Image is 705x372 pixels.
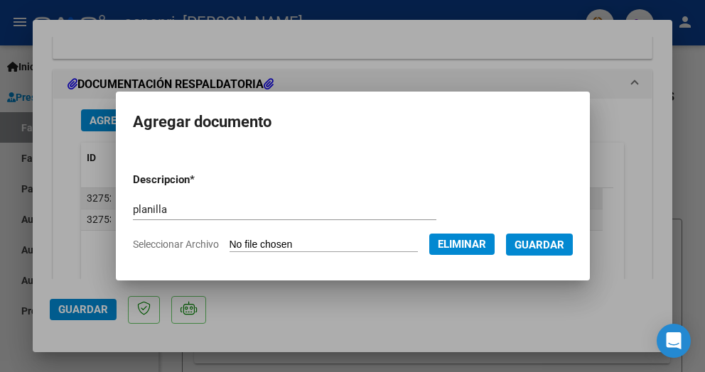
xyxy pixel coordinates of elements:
span: Guardar [515,239,564,251]
h2: Agregar documento [133,109,573,136]
div: Open Intercom Messenger [657,324,691,358]
span: Eliminar [438,238,486,251]
button: Guardar [506,234,573,256]
button: Eliminar [429,234,495,255]
p: Descripcion [133,172,265,188]
span: Seleccionar Archivo [133,239,219,250]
